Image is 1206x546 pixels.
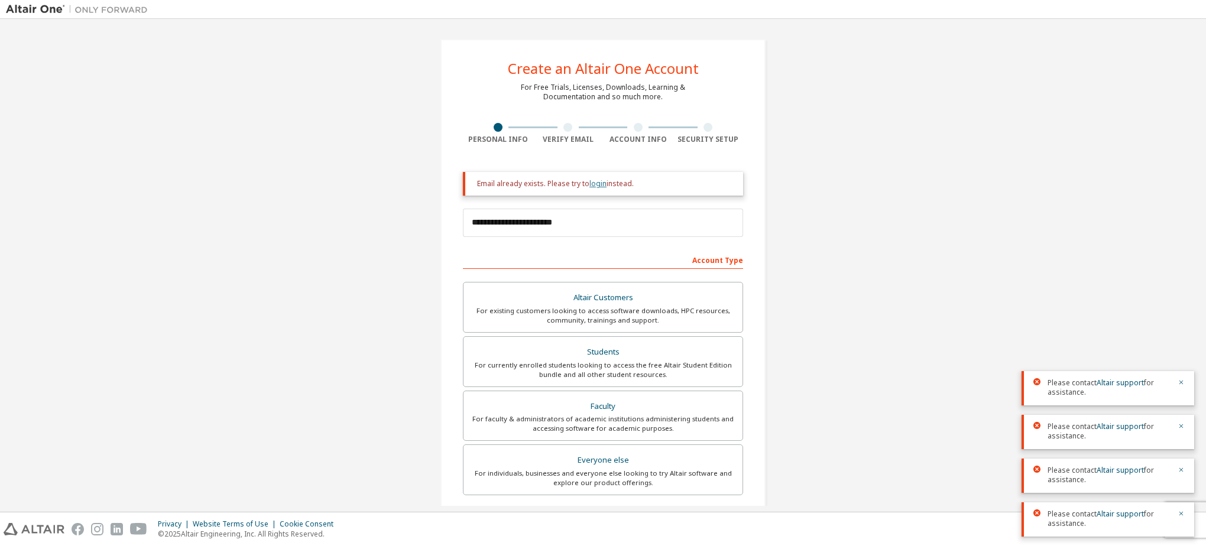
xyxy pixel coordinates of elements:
div: For individuals, businesses and everyone else looking to try Altair software and explore our prod... [471,469,735,487]
div: Website Terms of Use [193,519,280,529]
div: Security Setup [673,135,744,144]
a: Altair support [1097,378,1144,388]
span: Please contact for assistance. [1048,466,1171,485]
div: Students [471,344,735,360]
div: Verify Email [533,135,604,144]
div: For Free Trials, Licenses, Downloads, Learning & Documentation and so much more. [521,83,685,102]
a: Altair support [1097,509,1144,519]
a: Altair support [1097,465,1144,475]
div: Cookie Consent [280,519,341,529]
img: youtube.svg [130,523,147,535]
div: Account Info [603,135,673,144]
div: For existing customers looking to access software downloads, HPC resources, community, trainings ... [471,306,735,325]
span: Please contact for assistance. [1048,422,1171,441]
div: Account Type [463,250,743,269]
img: altair_logo.svg [4,523,64,535]
p: © 2025 Altair Engineering, Inc. All Rights Reserved. [158,529,341,539]
div: Create an Altair One Account [508,61,699,76]
div: Email already exists. Please try to instead. [477,179,734,188]
a: Altair support [1097,421,1144,431]
div: For currently enrolled students looking to access the free Altair Student Edition bundle and all ... [471,360,735,379]
div: Personal Info [463,135,533,144]
img: instagram.svg [91,523,103,535]
a: login [589,178,607,188]
img: facebook.svg [72,523,84,535]
div: Altair Customers [471,290,735,306]
div: Privacy [158,519,193,529]
img: linkedin.svg [111,523,123,535]
div: Everyone else [471,452,735,469]
div: For faculty & administrators of academic institutions administering students and accessing softwa... [471,414,735,433]
div: Faculty [471,398,735,415]
img: Altair One [6,4,154,15]
span: Please contact for assistance. [1048,509,1171,528]
span: Please contact for assistance. [1048,378,1171,397]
